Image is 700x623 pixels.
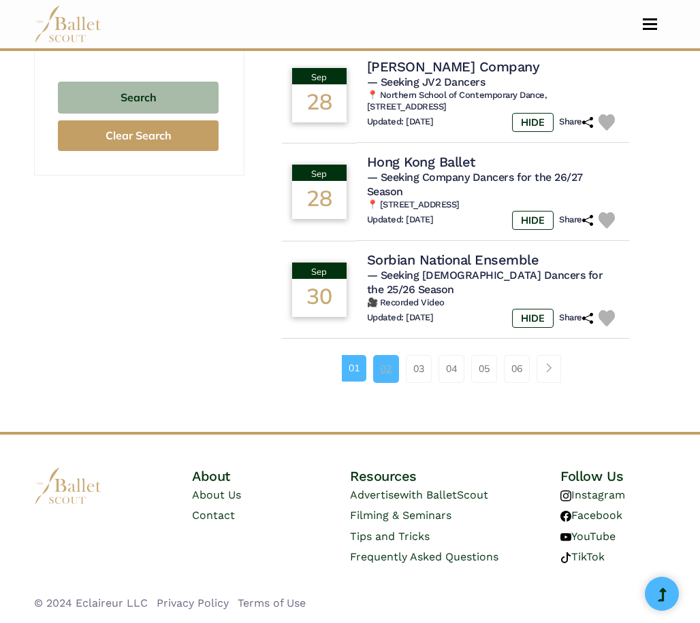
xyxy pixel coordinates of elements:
[292,165,347,181] div: Sep
[504,355,530,382] a: 06
[560,511,571,522] img: facebook logo
[238,596,306,609] a: Terms of Use
[367,58,540,75] h4: [PERSON_NAME] Company
[406,355,432,382] a: 03
[58,82,219,114] button: Search
[192,488,241,501] a: About Us
[367,171,583,198] span: — Seeking Company Dancers for the 26/27 Season
[512,309,554,328] label: HIDE
[367,116,434,128] h6: Updated: [DATE]
[560,550,605,563] a: TikTok
[560,490,571,501] img: instagram logo
[367,75,486,88] span: — Seeking JV2 Dancers
[342,355,366,381] a: 01
[350,550,498,563] a: Frequently Asked Questions
[560,467,666,485] h4: Follow Us
[471,355,497,382] a: 05
[34,594,148,612] li: © 2024 Eclaireur LLC
[367,297,619,309] h6: 🎥 Recorded Video
[559,214,593,226] h6: Share
[512,113,554,132] label: HIDE
[634,18,666,31] button: Toggle navigation
[367,312,434,324] h6: Updated: [DATE]
[439,355,464,382] a: 04
[560,552,571,563] img: tiktok logo
[292,263,347,279] div: Sep
[350,509,451,522] a: Filming & Seminars
[367,269,603,296] span: — Seeking [DEMOGRAPHIC_DATA] Dancers for the 25/26 Season
[367,153,475,171] h4: Hong Kong Ballet
[292,84,347,122] div: 28
[350,467,508,485] h4: Resources
[560,530,616,543] a: YouTube
[292,279,347,317] div: 30
[560,532,571,543] img: youtube logo
[157,596,229,609] a: Privacy Policy
[560,488,625,501] a: Instagram
[559,116,593,128] h6: Share
[342,355,569,382] nav: Page navigation example
[192,509,235,522] a: Contact
[367,199,619,211] h6: 📍 [STREET_ADDRESS]
[560,509,622,522] a: Facebook
[559,312,593,324] h6: Share
[373,355,399,382] a: 02
[367,214,434,226] h6: Updated: [DATE]
[292,181,347,219] div: 28
[400,488,488,501] span: with BalletScout
[512,211,554,230] label: HIDE
[192,467,298,485] h4: About
[34,467,102,505] img: logo
[350,488,488,501] a: Advertisewith BalletScout
[350,530,430,543] a: Tips and Tricks
[367,90,619,113] h6: 📍 Northern School of Contemporary Dance, [STREET_ADDRESS]
[367,251,539,269] h4: Sorbian National Ensemble
[292,68,347,84] div: Sep
[58,120,219,151] button: Clear Search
